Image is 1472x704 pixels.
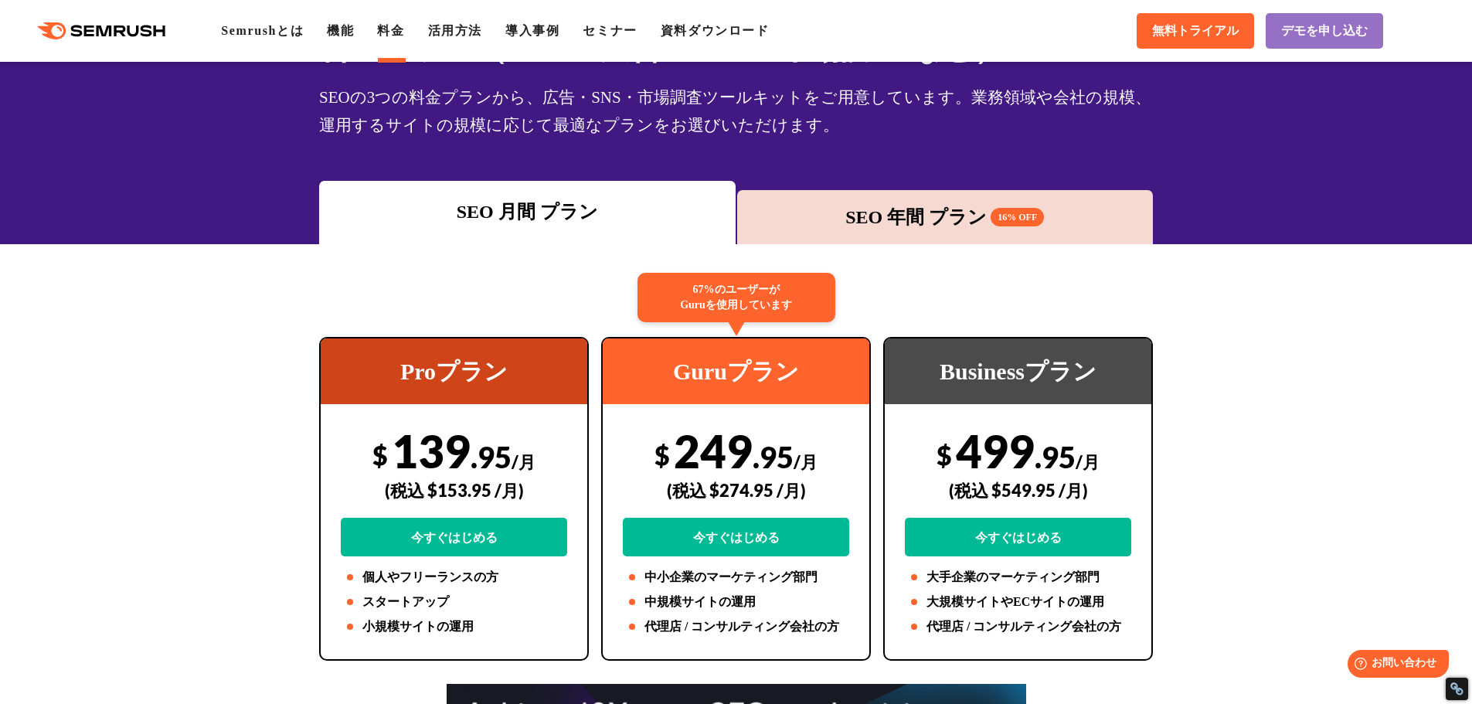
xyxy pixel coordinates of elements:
li: 大規模サイトやECサイトの運用 [905,593,1131,611]
span: $ [937,439,952,471]
li: スタートアップ [341,593,567,611]
div: 499 [905,423,1131,556]
div: SEOの3つの料金プランから、広告・SNS・市場調査ツールキットをご用意しています。業務領域や会社の規模、運用するサイトの規模に応じて最適なプランをお選びいただけます。 [319,83,1153,139]
a: 機能 [327,24,354,37]
li: 大手企業のマーケティング部門 [905,568,1131,587]
a: セミナー [583,24,637,37]
div: SEO 月間 プラン [327,198,728,226]
div: 139 [341,423,567,556]
a: Semrushとは [221,24,304,37]
span: .95 [1035,439,1076,474]
div: 67%のユーザーが Guruを使用しています [637,273,835,322]
a: 今すぐはじめる [623,518,849,556]
iframe: Help widget launcher [1334,644,1455,687]
div: Proプラン [321,338,587,404]
div: Restore Info Box &#10;&#10;NoFollow Info:&#10; META-Robots NoFollow: &#09;false&#10; META-Robots ... [1450,682,1464,696]
li: 中規模サイトの運用 [623,593,849,611]
a: 今すぐはじめる [905,518,1131,556]
span: $ [654,439,670,471]
li: 代理店 / コンサルティング会社の方 [623,617,849,636]
div: 249 [623,423,849,556]
div: Guruプラン [603,338,869,404]
div: (税込 $153.95 /月) [341,463,567,518]
a: 資料ダウンロード [661,24,770,37]
a: デモを申し込む [1266,13,1383,49]
a: 導入事例 [505,24,559,37]
span: 無料トライアル [1152,23,1239,39]
span: 16% OFF [991,208,1044,226]
span: /月 [512,451,535,472]
div: (税込 $549.95 /月) [905,463,1131,518]
span: /月 [1076,451,1100,472]
li: 代理店 / コンサルティング会社の方 [905,617,1131,636]
a: 料金 [377,24,404,37]
a: 今すぐはじめる [341,518,567,556]
span: $ [372,439,388,471]
li: 個人やフリーランスの方 [341,568,567,587]
span: デモを申し込む [1281,23,1368,39]
a: 無料トライアル [1137,13,1254,49]
div: (税込 $274.95 /月) [623,463,849,518]
span: /月 [794,451,818,472]
div: SEO 年間 プラン [745,203,1146,231]
a: 活用方法 [428,24,482,37]
li: 中小企業のマーケティング部門 [623,568,849,587]
li: 小規模サイトの運用 [341,617,567,636]
span: .95 [753,439,794,474]
span: .95 [471,439,512,474]
div: Businessプラン [885,338,1151,404]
